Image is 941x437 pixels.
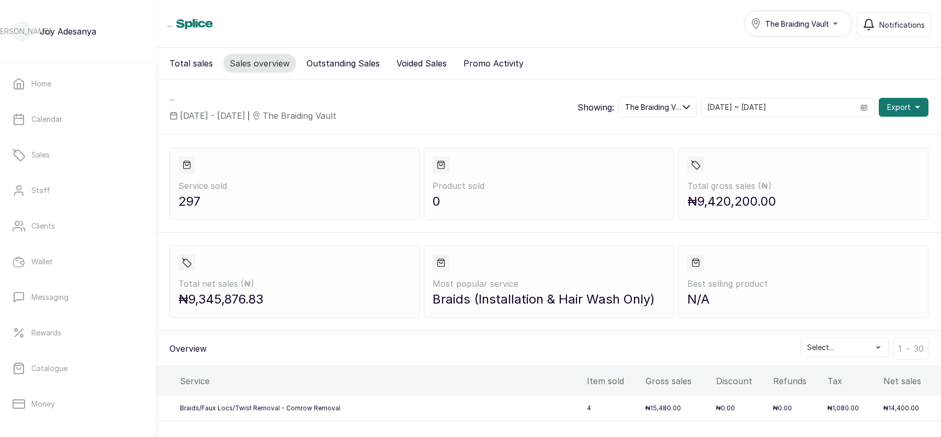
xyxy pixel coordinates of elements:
[687,277,920,290] p: Best selling product
[879,19,925,30] span: Notifications
[879,98,928,117] button: Export
[457,54,530,73] button: Promo Activity
[31,150,50,160] p: Sales
[31,363,67,374] p: Catalogue
[31,328,61,338] p: Rewards
[765,18,829,29] span: The Braiding Vault
[8,318,148,348] a: Rewards
[883,404,937,412] p: ₦14,400.00
[390,54,453,73] button: Voided Sales
[8,176,148,205] a: Staff
[827,404,875,412] p: ₦1,080.00
[8,247,148,276] a: Wallet
[31,185,50,196] p: Staff
[31,292,69,302] p: Messaging
[687,290,920,309] p: N/A
[687,180,920,192] p: Total gross sales ( ₦ )
[178,192,411,211] p: 297
[8,69,148,98] a: Home
[8,354,148,383] a: Catalogue
[180,404,579,412] p: Braids/Faux Locs/Twist Removal - Cornrow Removal
[8,211,148,241] a: Clients
[701,98,854,116] input: Select date
[247,110,250,121] span: |
[618,97,697,117] button: The Braiding Vault
[31,114,62,125] p: Calendar
[31,221,55,231] p: Clients
[716,375,765,387] div: Discount
[223,54,296,73] button: Sales overview
[433,290,665,309] p: Braids (Installation & Hair Wash Only)
[857,13,931,37] button: Notifications
[163,54,219,73] button: Total sales
[178,180,411,192] p: Service sold
[40,25,96,38] p: Joy Adesanya
[898,342,902,355] p: 1
[178,290,411,309] p: ₦9,345,876.83
[827,375,875,387] div: Tax
[577,101,614,114] p: Showing:
[433,277,665,290] p: Most popular service
[744,10,853,37] button: The Braiding Vault
[300,54,386,73] button: Outstanding Sales
[8,389,148,419] a: Money
[645,375,708,387] div: Gross sales
[800,337,889,357] button: Select...
[587,375,638,387] div: Item sold
[31,256,53,267] p: Wallet
[180,375,579,387] div: Service
[167,18,281,29] div: ...
[807,342,834,353] span: Select...
[773,404,819,412] p: ₦0.00
[178,277,411,290] p: Total net sales ( ₦ )
[169,92,336,122] div: ...
[31,79,51,89] p: Home
[914,342,924,355] p: 30
[773,375,819,387] div: Refunds
[433,192,665,211] p: 0
[883,375,937,387] div: Net sales
[716,404,765,412] p: ₦0.00
[8,283,148,312] a: Messaging
[31,399,55,409] p: Money
[263,109,336,122] span: The Braiding Vault
[587,404,638,412] p: 4
[687,192,920,211] p: ₦9,420,200.00
[860,104,868,111] svg: calendar
[169,342,207,355] p: Overview
[625,102,683,113] span: The Braiding Vault
[8,140,148,170] a: Sales
[645,404,708,412] p: ₦15,480.00
[887,102,911,113] span: Export
[180,109,245,122] span: [DATE] - [DATE]
[906,342,910,355] p: -
[8,105,148,134] a: Calendar
[433,180,665,192] p: Product sold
